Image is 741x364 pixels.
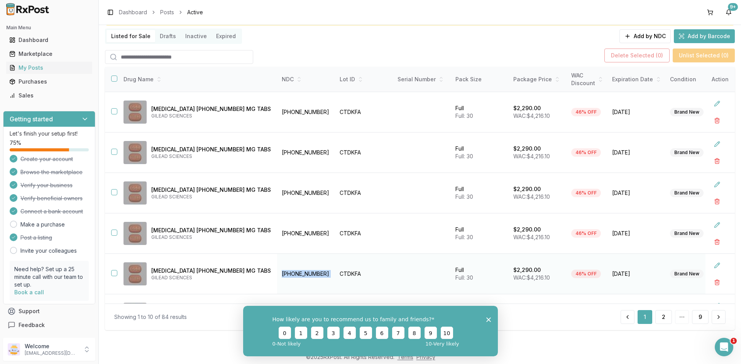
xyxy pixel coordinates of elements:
[335,294,393,335] td: CTDKFA
[9,64,89,72] div: My Posts
[277,173,335,213] td: [PHONE_NUMBER]
[19,321,45,329] span: Feedback
[277,133,335,173] td: [PHONE_NUMBER]
[451,67,509,92] th: Pack Size
[151,234,271,240] p: GILEAD SCIENCES
[513,266,541,274] p: $2,290.00
[211,30,240,42] button: Expired
[6,25,92,31] h2: Main Menu
[705,67,735,92] th: Action
[612,75,661,83] div: Expiration Date
[722,6,735,18] button: 9+
[10,114,53,124] h3: Getting started
[155,30,181,42] button: Drafts
[335,254,393,294] td: CTDKFA
[571,108,601,116] div: 46% OFF
[513,234,550,240] span: WAC: $4,216.10
[114,313,187,321] div: Showing 1 to 10 of 84 results
[513,226,541,233] p: $2,290.00
[20,181,73,189] span: Verify your business
[455,112,473,119] span: Full: 30
[151,105,271,113] p: [MEDICAL_DATA] [PHONE_NUMBER] MG TABS
[3,75,95,88] button: Purchases
[123,222,147,245] img: Biktarvy 50-200-25 MG TABS
[710,275,724,289] button: Delete
[123,101,147,124] img: Biktarvy 50-200-25 MG TABS
[151,153,271,159] p: GILEAD SCIENCES
[10,130,89,138] p: Let's finish your setup first!
[513,274,550,281] span: WAC: $4,216.10
[335,92,393,133] td: CTDKFA
[398,75,446,83] div: Serial Number
[710,258,724,272] button: Edit
[715,338,733,356] iframe: Intercom live chat
[513,153,550,159] span: WAC: $4,216.10
[571,189,601,197] div: 46% OFF
[451,294,509,335] td: Full
[340,75,388,83] div: Lot ID
[9,92,89,99] div: Sales
[277,254,335,294] td: [PHONE_NUMBER]
[9,50,89,58] div: Marketplace
[151,267,271,275] p: [MEDICAL_DATA] [PHONE_NUMBER] MG TABS
[14,265,84,289] p: Need help? Set up a 25 minute call with our team to set up.
[20,155,73,163] span: Create your account
[655,310,672,324] button: 2
[25,350,78,356] p: [EMAIL_ADDRESS][DOMAIN_NAME]
[9,78,89,86] div: Purchases
[451,92,509,133] td: Full
[398,354,413,360] a: Terms
[151,113,271,119] p: GILEAD SCIENCES
[20,247,77,255] a: Invite your colleagues
[277,294,335,335] td: [PHONE_NUMBER]
[6,75,92,89] a: Purchases
[451,213,509,254] td: Full
[20,234,52,242] span: Post a listing
[335,133,393,173] td: CTDKFA
[692,310,709,324] button: 9
[571,229,601,238] div: 46% OFF
[123,141,147,164] img: Biktarvy 50-200-25 MG TABS
[282,75,330,83] div: NDC
[123,75,271,83] div: Drug Name
[670,270,704,278] div: Brand New
[710,218,724,232] button: Edit
[3,48,95,60] button: Marketplace
[710,299,724,313] button: Edit
[451,254,509,294] td: Full
[455,193,473,200] span: Full: 30
[335,173,393,213] td: CTDKFA
[728,3,738,11] div: 9+
[335,213,393,254] td: CTDKFA
[455,153,473,159] span: Full: 30
[513,193,550,200] span: WAC: $4,216.10
[710,195,724,208] button: Delete
[10,139,21,147] span: 75 %
[710,97,724,111] button: Edit
[571,148,601,157] div: 46% OFF
[277,92,335,133] td: [PHONE_NUMBER]
[513,185,541,193] p: $2,290.00
[670,148,704,157] div: Brand New
[612,270,661,278] span: [DATE]
[3,318,95,332] button: Feedback
[3,34,95,46] button: Dashboard
[612,108,661,116] span: [DATE]
[455,274,473,281] span: Full: 30
[25,342,78,350] p: Welcome
[612,230,661,237] span: [DATE]
[119,8,147,16] a: Dashboard
[665,67,723,92] th: Condition
[181,30,211,42] button: Inactive
[119,8,203,16] nav: breadcrumb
